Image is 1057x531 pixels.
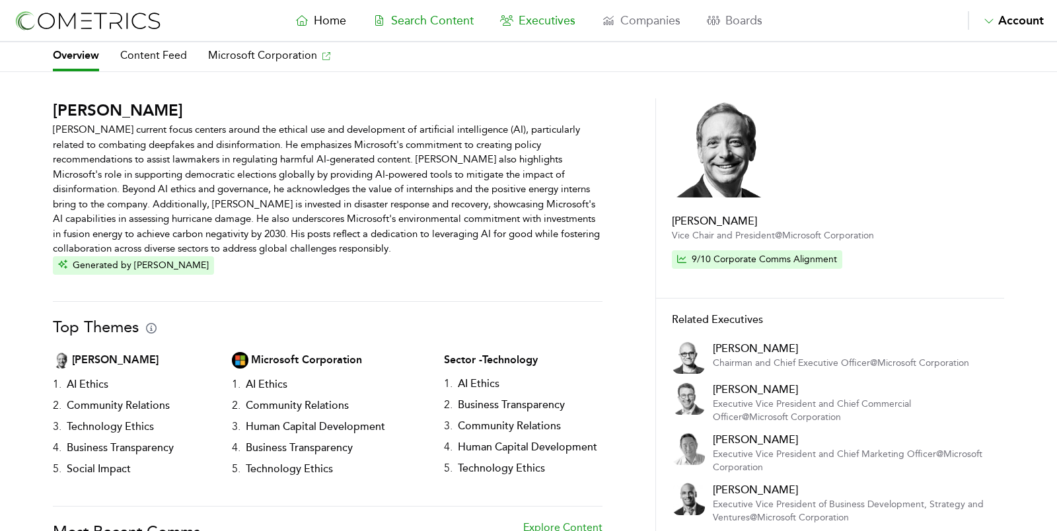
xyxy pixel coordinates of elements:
[444,394,453,415] h3: 2 .
[232,352,248,369] img: Company Logo Thumbnail
[240,458,338,479] h3: Technology Ethics
[53,395,61,416] h3: 2 .
[453,373,505,394] h3: AI Ethics
[672,213,988,229] h2: [PERSON_NAME]
[998,13,1044,28] span: Account
[61,437,179,458] h3: Business Transparency
[453,458,550,479] h3: Technology Ethics
[391,13,474,28] span: Search Content
[53,315,157,339] h1: Top Themes
[672,341,705,374] img: Executive Thumbnail
[53,374,61,395] h3: 1 .
[713,482,988,524] a: [PERSON_NAME]Executive Vice President of Business Development, Strategy and Ventures@Microsoft Co...
[61,458,136,479] h3: Social Impact
[453,415,566,437] h3: Community Relations
[240,395,354,416] h3: Community Relations
[444,373,453,394] h3: 1 .
[672,432,705,465] img: Executive Thumbnail
[444,458,453,479] h3: 5 .
[713,498,988,524] p: Executive Vice President of Business Development, Strategy and Ventures @ Microsoft Corporation
[672,382,705,415] img: Executive Thumbnail
[968,11,1044,30] button: Account
[53,122,602,256] p: [PERSON_NAME] current focus centers around the ethical use and development of artificial intellig...
[232,437,240,458] h3: 4 .
[232,395,240,416] h3: 2 .
[713,448,988,474] p: Executive Vice President and Chief Marketing Officer @ Microsoft Corporation
[53,416,61,437] h3: 3 .
[444,437,453,458] h3: 4 .
[589,11,694,30] a: Companies
[314,13,346,28] span: Home
[282,11,359,30] a: Home
[120,42,187,71] a: Content Feed
[672,229,988,242] p: Vice Chair and President @ Microsoft Corporation
[713,357,969,370] p: Chairman and Chief Executive Officer @ Microsoft Corporation
[240,437,358,458] h3: Business Transparency
[240,374,293,395] h3: AI Ethics
[672,98,771,197] img: Executive Thumbnail
[453,394,570,415] h3: Business Transparency
[713,341,969,374] a: [PERSON_NAME]Chairman and Chief Executive Officer@Microsoft Corporation
[61,395,175,416] h3: Community Relations
[713,341,969,357] h2: [PERSON_NAME]
[208,42,330,71] a: Microsoft Corporation
[694,11,776,30] a: Boards
[444,415,453,437] h3: 3 .
[240,416,390,437] h3: Human Capital Development
[487,11,589,30] a: Executives
[53,352,69,369] img: Executive Thumbnail
[725,13,762,28] span: Boards
[72,352,159,369] h2: [PERSON_NAME]
[713,432,988,474] a: [PERSON_NAME]Executive Vice President and Chief Marketing Officer@Microsoft Corporation
[620,13,680,28] span: Companies
[453,437,602,458] h3: Human Capital Development
[713,482,988,498] h2: [PERSON_NAME]
[672,482,705,515] img: Executive Thumbnail
[713,382,988,398] h2: [PERSON_NAME]
[672,250,842,269] button: 9/10 Corporate Comms Alignment
[713,432,988,448] h2: [PERSON_NAME]
[519,13,575,28] span: Executives
[444,352,602,368] h2: Sector - Technology
[53,437,61,458] h3: 4 .
[713,382,988,424] a: [PERSON_NAME]Executive Vice President and Chief Commercial Officer@Microsoft Corporation
[61,416,159,437] h3: Technology Ethics
[232,416,240,437] h3: 3 .
[13,9,162,33] img: logo-refresh-RPX2ODFg.svg
[232,374,240,395] h3: 1 .
[53,42,99,71] a: Overview
[232,458,240,479] h3: 5 .
[672,312,988,328] h2: Related Executives
[61,374,114,395] h3: AI Ethics
[251,352,362,369] h2: Microsoft Corporation
[53,98,602,122] h1: [PERSON_NAME]
[359,11,487,30] a: Search Content
[53,256,214,275] button: Generated by [PERSON_NAME]
[713,398,988,424] p: Executive Vice President and Chief Commercial Officer @ Microsoft Corporation
[53,458,61,479] h3: 5 .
